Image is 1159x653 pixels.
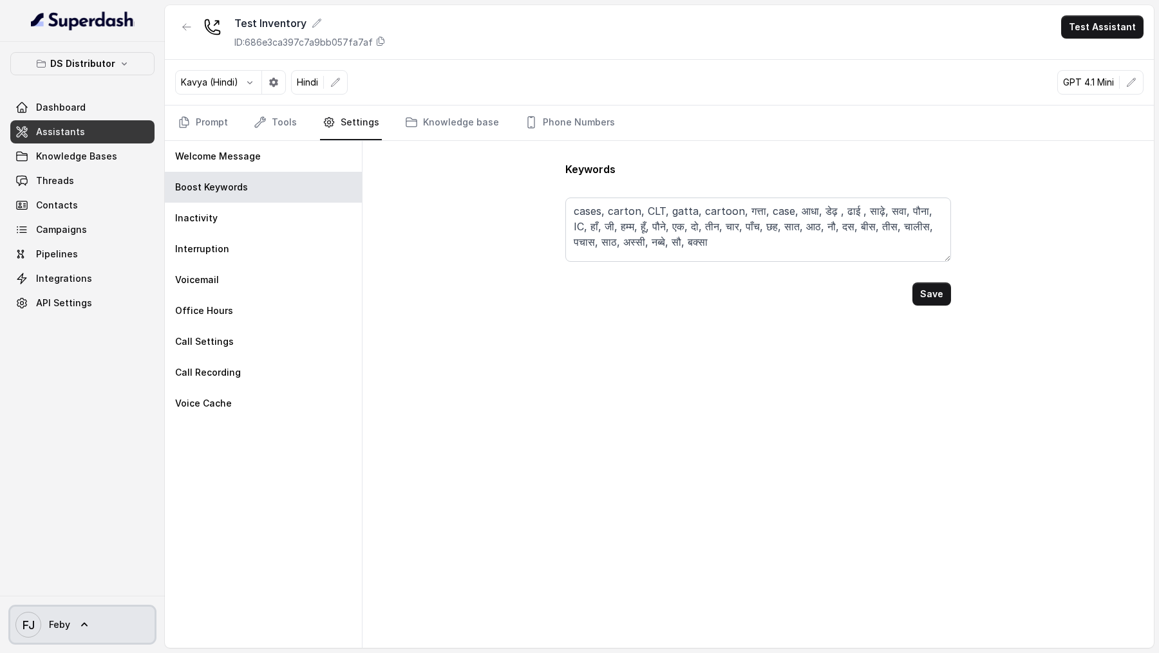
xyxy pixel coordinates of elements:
a: Prompt [175,106,231,140]
a: Phone Numbers [522,106,617,140]
a: Assistants [10,120,155,143]
a: Pipelines [10,243,155,266]
p: Inactivity [175,212,218,225]
p: Welcome Message [175,150,261,163]
p: GPT 4.1 Mini [1063,76,1114,89]
nav: Tabs [175,106,1144,140]
p: Office Hours [175,304,233,317]
a: Contacts [10,194,155,217]
a: Feby [10,607,155,643]
button: Test Assistant [1061,15,1144,39]
p: Call Recording [175,366,241,379]
a: Knowledge Bases [10,145,155,168]
div: Test Inventory [234,15,386,31]
p: Interruption [175,243,229,255]
textarea: cases, carton, CLT, gatta, cartoon, गत्ता, case, आधा, डेढ़ , ढाई , साढ़े, सवा, पौना, IC, हाँ, जी,... [565,198,950,262]
a: Tools [251,106,299,140]
a: Campaigns [10,218,155,241]
a: Knowledge base [402,106,502,140]
p: Keywords [565,161,950,177]
p: Hindi [297,76,318,89]
button: DS Distributor [10,52,155,75]
p: Voicemail [175,273,219,286]
p: Voice Cache [175,397,232,410]
a: Dashboard [10,96,155,119]
a: Settings [320,106,382,140]
p: ID: 686e3ca397c7a9bb057fa7af [234,36,373,49]
a: Threads [10,169,155,192]
p: Boost Keywords [175,181,248,194]
p: Call Settings [175,335,234,348]
a: API Settings [10,291,155,315]
p: Kavya (Hindi) [181,76,238,89]
p: DS Distributor [50,56,115,71]
button: Save [912,282,951,306]
a: Integrations [10,267,155,290]
img: light.svg [31,10,135,31]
